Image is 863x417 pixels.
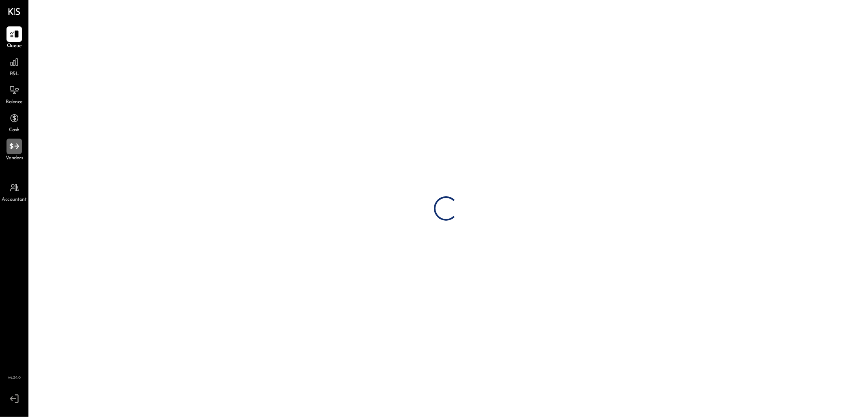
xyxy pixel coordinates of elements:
[0,180,28,204] a: Accountant
[2,196,27,204] span: Accountant
[10,71,19,78] span: P&L
[6,155,23,162] span: Vendors
[6,99,23,106] span: Balance
[7,43,22,50] span: Queue
[0,139,28,162] a: Vendors
[9,127,20,134] span: Cash
[0,83,28,106] a: Balance
[0,54,28,78] a: P&L
[0,111,28,134] a: Cash
[0,26,28,50] a: Queue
